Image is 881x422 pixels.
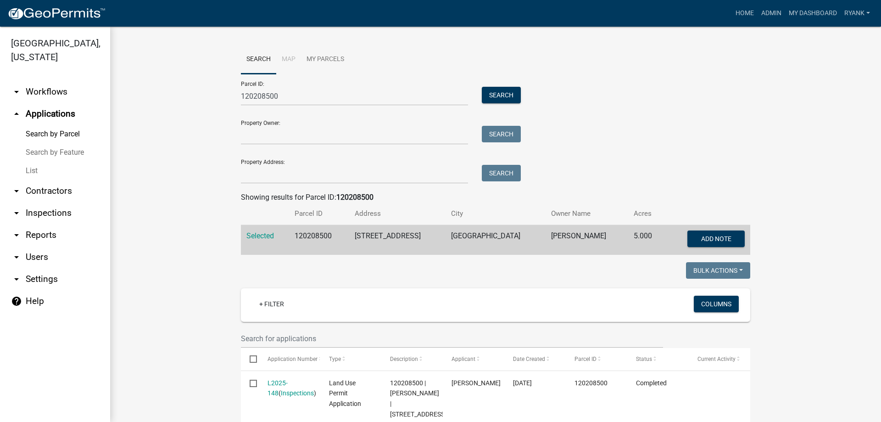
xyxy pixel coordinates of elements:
span: Applicant [452,356,475,362]
span: Land Use Permit Application [329,379,361,408]
span: Steve Warzecha [452,379,501,387]
span: 120208500 | STEVEN J WARZECHA | 104 60TH ST NW [390,379,446,418]
a: Search [241,45,276,74]
span: Application Number [268,356,318,362]
a: RyanK [841,5,874,22]
th: Owner Name [546,203,628,225]
div: ( ) [268,378,312,399]
th: Acres [628,203,665,225]
a: + Filter [252,296,291,312]
i: arrow_drop_down [11,230,22,241]
td: [PERSON_NAME] [546,225,628,255]
span: 10/10/2025 [513,379,532,387]
datatable-header-cell: Type [320,348,381,370]
a: Admin [758,5,785,22]
datatable-header-cell: Application Number [258,348,320,370]
th: Address [349,203,446,225]
span: Add Note [701,235,731,242]
span: Current Activity [697,356,736,362]
datatable-header-cell: Applicant [443,348,504,370]
th: Parcel ID [289,203,349,225]
span: Parcel ID [574,356,597,362]
button: Columns [694,296,739,312]
datatable-header-cell: Select [241,348,258,370]
button: Bulk Actions [686,262,750,279]
datatable-header-cell: Status [627,348,689,370]
th: City [446,203,546,225]
span: Date Created [513,356,545,362]
td: 5.000 [628,225,665,255]
i: arrow_drop_down [11,208,22,219]
a: Inspections [281,389,314,397]
div: Showing results for Parcel ID: [241,192,750,203]
i: arrow_drop_up [11,108,22,119]
span: 120208500 [574,379,608,387]
a: Home [732,5,758,22]
a: L2025-148 [268,379,288,397]
span: Status [636,356,652,362]
i: arrow_drop_down [11,186,22,197]
strong: 120208500 [336,193,374,202]
a: Selected [246,231,274,240]
td: [GEOGRAPHIC_DATA] [446,225,546,255]
td: [STREET_ADDRESS] [349,225,446,255]
button: Search [482,87,521,103]
span: Type [329,356,341,362]
input: Search for applications [241,329,663,348]
td: 120208500 [289,225,349,255]
i: help [11,296,22,307]
i: arrow_drop_down [11,274,22,285]
datatable-header-cell: Description [381,348,443,370]
button: Search [482,126,521,142]
button: Add Note [687,231,745,247]
i: arrow_drop_down [11,252,22,263]
span: Description [390,356,418,362]
a: My Parcels [301,45,350,74]
datatable-header-cell: Parcel ID [566,348,627,370]
i: arrow_drop_down [11,86,22,97]
a: My Dashboard [785,5,841,22]
button: Search [482,165,521,181]
datatable-header-cell: Date Created [504,348,566,370]
datatable-header-cell: Current Activity [689,348,750,370]
span: Completed [636,379,667,387]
